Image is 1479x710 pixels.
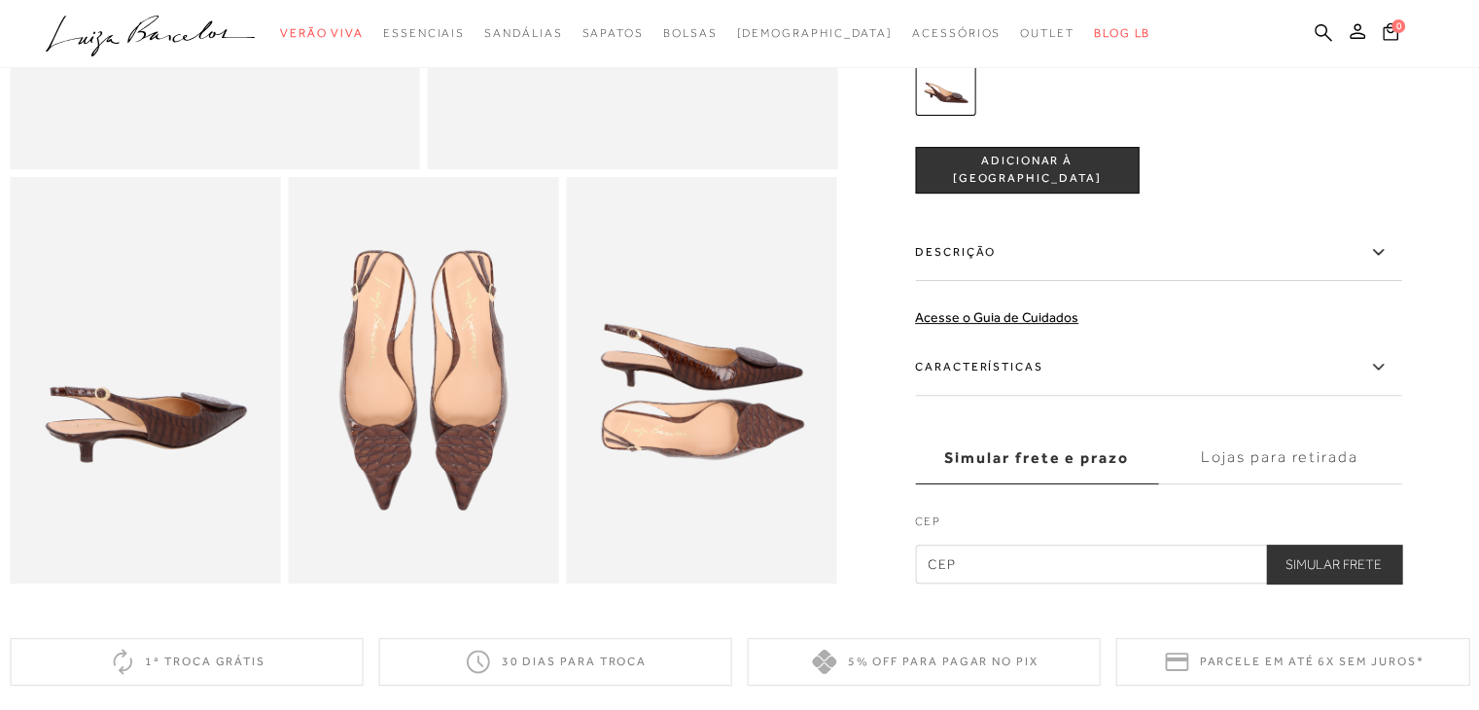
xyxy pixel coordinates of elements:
span: Essenciais [383,26,465,40]
div: 5% off para pagar no PIX [748,638,1101,686]
label: Características [915,339,1401,396]
button: ADICIONAR À [GEOGRAPHIC_DATA] [915,147,1139,194]
a: noSubCategoriesText [663,16,718,52]
span: BLOG LB [1094,26,1150,40]
a: noSubCategoriesText [736,16,893,52]
a: noSubCategoriesText [581,16,643,52]
span: Sapatos [581,26,643,40]
a: noSubCategoriesText [484,16,562,52]
div: 1ª troca grátis [10,638,363,686]
span: Bolsas [663,26,718,40]
img: image [567,177,837,583]
a: noSubCategoriesText [912,16,1001,52]
button: 0 [1377,21,1404,48]
span: 0 [1391,19,1405,33]
span: Sandálias [484,26,562,40]
label: CEP [915,513,1401,540]
input: CEP [915,545,1401,584]
a: Acesse o Guia de Cuidados [915,309,1078,325]
img: image [10,177,280,583]
img: SCARPIN SLINGBACK EM VERNIZ CROCO CAFÉ COM SALTO BAIXO [915,55,975,116]
span: [DEMOGRAPHIC_DATA] [736,26,893,40]
a: BLOG LB [1094,16,1150,52]
span: ADICIONAR À [GEOGRAPHIC_DATA] [916,153,1138,187]
button: Simular Frete [1266,545,1401,584]
span: Acessórios [912,26,1001,40]
span: Verão Viva [280,26,364,40]
label: Simular frete e prazo [915,432,1158,484]
span: Outlet [1020,26,1074,40]
div: 30 dias para troca [378,638,731,686]
label: Lojas para retirada [1158,432,1401,484]
a: noSubCategoriesText [1020,16,1074,52]
a: noSubCategoriesText [383,16,465,52]
div: Parcele em até 6x sem juros* [1116,638,1469,686]
label: Descrição [915,225,1401,281]
img: image [288,177,558,583]
a: noSubCategoriesText [280,16,364,52]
